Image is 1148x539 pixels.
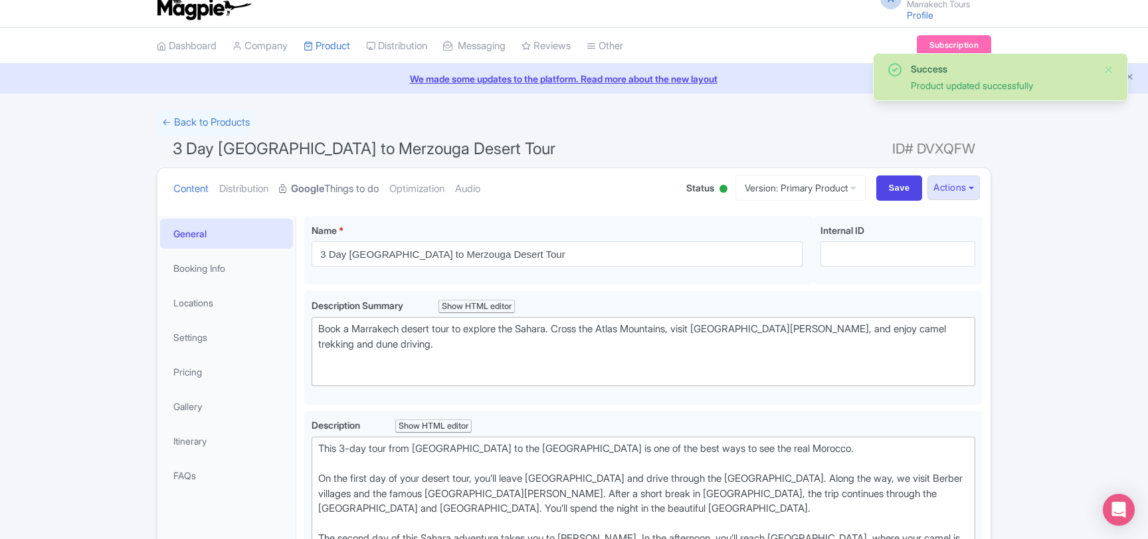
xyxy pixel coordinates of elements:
[160,322,293,352] a: Settings
[522,28,571,64] a: Reviews
[389,168,444,210] a: Optimization
[892,136,975,162] span: ID# DVXQFW
[820,225,864,236] span: Internal ID
[735,175,866,201] a: Version: Primary Product
[279,168,379,210] a: GoogleThings to do
[8,72,1140,86] a: We made some updates to the platform. Read more about the new layout
[686,181,714,195] span: Status
[907,9,933,21] a: Profile
[160,391,293,421] a: Gallery
[395,419,472,433] div: Show HTML editor
[312,225,337,236] span: Name
[717,179,730,200] div: Active
[318,322,969,381] div: Book a Marrakech desert tour to explore the Sahara. Cross the Atlas Mountains, visit [GEOGRAPHIC_...
[160,253,293,283] a: Booking Info
[1103,62,1114,78] button: Close
[1125,70,1135,86] button: Close announcement
[157,110,255,136] a: ← Back to Products
[927,175,980,200] button: Actions
[291,181,324,197] strong: Google
[160,461,293,490] a: FAQs
[157,28,217,64] a: Dashboard
[173,168,209,210] a: Content
[312,419,362,431] span: Description
[160,219,293,249] a: General
[173,139,555,158] span: 3 Day [GEOGRAPHIC_DATA] to Merzouga Desert Tour
[219,168,268,210] a: Distribution
[876,175,923,201] input: Save
[160,426,293,456] a: Itinerary
[233,28,288,64] a: Company
[304,28,350,64] a: Product
[312,300,405,311] span: Description Summary
[160,357,293,387] a: Pricing
[587,28,623,64] a: Other
[911,78,1093,92] div: Product updated successfully
[1103,494,1135,526] div: Open Intercom Messenger
[160,288,293,318] a: Locations
[911,62,1093,76] div: Success
[917,35,991,55] a: Subscription
[455,168,480,210] a: Audio
[443,28,506,64] a: Messaging
[438,300,515,314] div: Show HTML editor
[366,28,427,64] a: Distribution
